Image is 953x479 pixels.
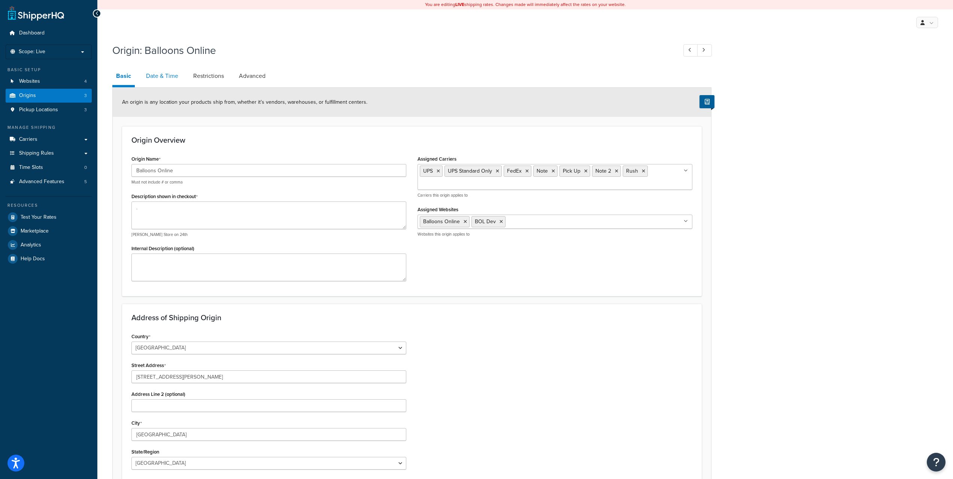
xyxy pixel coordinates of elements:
[507,167,522,175] span: FedEx
[19,179,64,185] span: Advanced Features
[131,156,161,162] label: Origin Name
[6,238,92,252] a: Analytics
[131,194,198,200] label: Description shown in checkout
[6,146,92,160] a: Shipping Rules
[131,179,406,185] p: Must not include # or comma
[122,98,367,106] span: An origin is any location your products ship from, whether it’s vendors, warehouses, or fulfillme...
[131,232,406,237] p: [PERSON_NAME] Store on 24th
[131,334,151,340] label: Country
[626,167,638,175] span: Rush
[6,67,92,73] div: Basic Setup
[6,161,92,175] li: Time Slots
[131,313,692,322] h3: Address of Shipping Origin
[6,202,92,209] div: Resources
[131,449,159,455] label: State/Region
[84,78,87,85] span: 4
[6,210,92,224] a: Test Your Rates
[418,231,692,237] p: Websites this origin applies to
[537,167,548,175] span: Note
[927,453,946,472] button: Open Resource Center
[423,218,460,225] span: Balloons Online
[6,26,92,40] a: Dashboard
[131,420,142,426] label: City
[19,30,45,36] span: Dashboard
[84,107,87,113] span: 3
[131,136,692,144] h3: Origin Overview
[142,67,182,85] a: Date & Time
[448,167,492,175] span: UPS Standard Only
[455,1,464,8] b: LIVE
[6,124,92,131] div: Manage Shipping
[6,175,92,189] li: Advanced Features
[6,75,92,88] a: Websites4
[112,67,135,87] a: Basic
[21,228,49,234] span: Marketplace
[6,175,92,189] a: Advanced Features5
[6,75,92,88] li: Websites
[19,49,45,55] span: Scope: Live
[19,164,43,171] span: Time Slots
[6,133,92,146] a: Carriers
[697,44,712,57] a: Next Record
[418,207,458,212] label: Assigned Websites
[84,164,87,171] span: 0
[6,89,92,103] li: Origins
[418,156,456,162] label: Assigned Carriers
[6,103,92,117] li: Pickup Locations
[563,167,580,175] span: Pick Up
[475,218,496,225] span: BOL Dev
[6,252,92,266] a: Help Docs
[19,150,54,157] span: Shipping Rules
[6,224,92,238] a: Marketplace
[6,103,92,117] a: Pickup Locations3
[131,363,166,369] label: Street Address
[19,107,58,113] span: Pickup Locations
[131,201,406,229] textarea: .
[19,78,40,85] span: Websites
[6,89,92,103] a: Origins3
[112,43,670,58] h1: Origin: Balloons Online
[235,67,269,85] a: Advanced
[423,167,433,175] span: UPS
[19,93,36,99] span: Origins
[683,44,698,57] a: Previous Record
[131,391,185,397] label: Address Line 2 (optional)
[21,242,41,248] span: Analytics
[84,179,87,185] span: 5
[189,67,228,85] a: Restrictions
[84,93,87,99] span: 3
[595,167,611,175] span: Note 2
[21,214,57,221] span: Test Your Rates
[6,161,92,175] a: Time Slots0
[418,192,692,198] p: Carriers this origin applies to
[21,256,45,262] span: Help Docs
[19,136,37,143] span: Carriers
[699,95,714,108] button: Show Help Docs
[131,246,194,251] label: Internal Description (optional)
